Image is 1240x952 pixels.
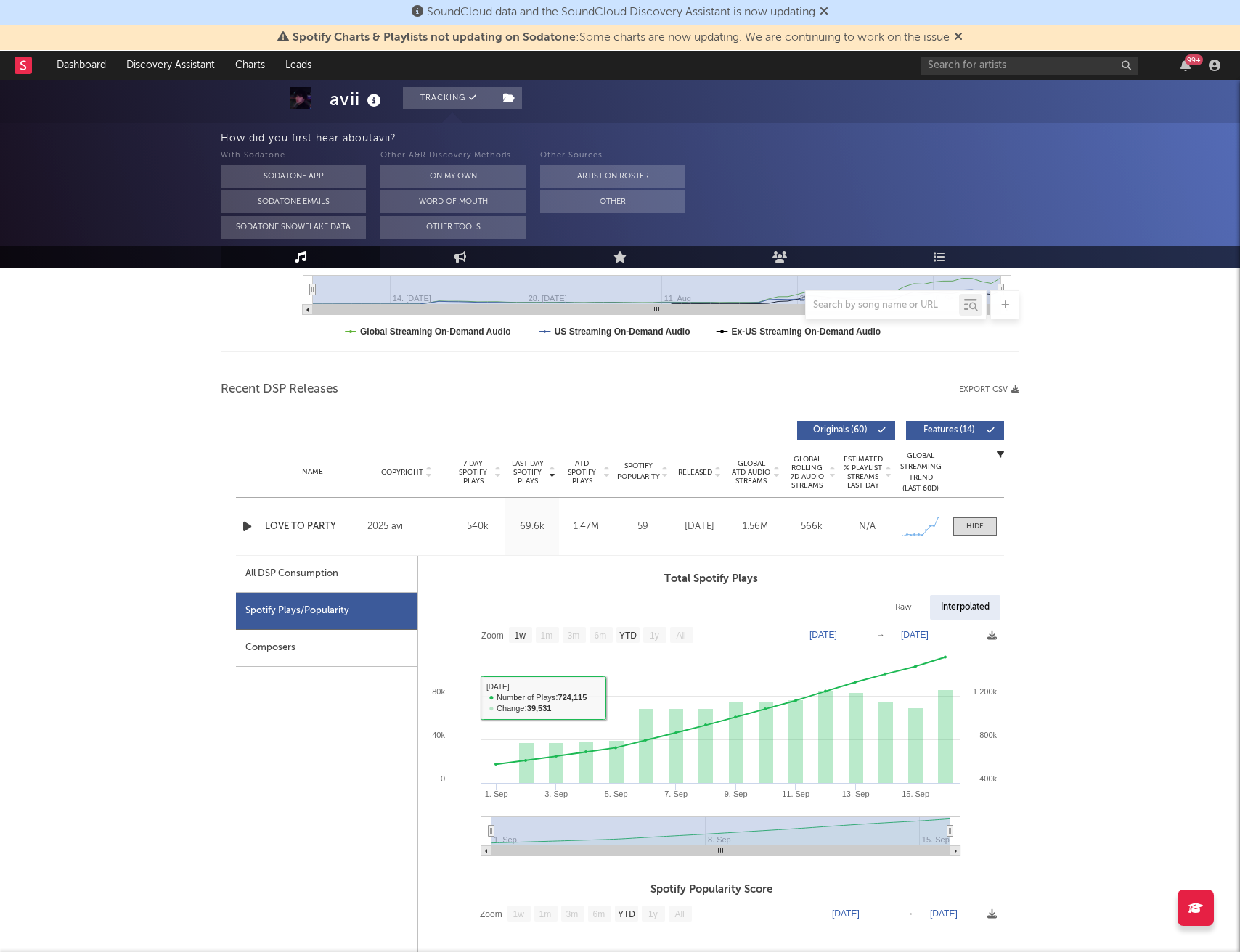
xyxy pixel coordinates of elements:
[843,520,892,534] div: N/A
[403,87,494,109] button: Tracking
[930,908,958,919] text: [DATE]
[544,789,568,798] text: 3. Sep
[979,774,997,783] text: 400k
[905,908,914,919] text: →
[236,630,417,667] div: Composers
[221,216,366,239] button: Sodatone Snowflake Data
[618,909,635,919] text: YTD
[842,789,870,798] text: 13. Sep
[293,32,950,44] span: : Some charts are now updating. We are continuing to work on the issue
[508,520,555,534] div: 69.6k
[480,909,502,919] text: Zoom
[540,165,685,188] button: Artist on Roster
[485,789,508,798] text: 1. Sep
[901,630,929,640] text: [DATE]
[797,421,895,440] button: Originals(60)
[674,909,684,919] text: All
[593,909,605,919] text: 6m
[432,687,445,696] text: 80k
[807,426,873,435] span: Originals ( 60 )
[725,789,748,798] text: 9. Sep
[540,147,685,165] div: Other Sources
[515,631,526,641] text: 1w
[954,32,963,44] span: Dismiss
[820,7,828,18] span: Dismiss
[648,909,658,919] text: 1y
[360,327,511,337] text: Global Streaming On-Demand Audio
[563,459,601,485] span: ATD Spotify Plays
[541,631,553,641] text: 1m
[678,468,712,477] span: Released
[884,595,923,620] div: Raw
[563,520,610,534] div: 1.47M
[418,570,1004,588] h3: Total Spotify Plays
[380,216,526,239] button: Other Tools
[236,556,417,593] div: All DSP Consumption
[539,909,552,919] text: 1m
[427,7,815,18] span: SoundCloud data and the SoundCloud Discovery Assistant is now updating
[46,51,116,80] a: Dashboard
[959,385,1019,394] button: Export CSV
[902,789,929,798] text: 15. Sep
[454,459,492,485] span: 7 Day Spotify Plays
[513,909,525,919] text: 1w
[806,300,959,311] input: Search by song name or URL
[293,32,576,44] span: Spotify Charts & Playlists not updating on Sodatone
[221,190,366,213] button: Sodatone Emails
[225,51,275,80] a: Charts
[265,520,360,534] a: LOVE TO PARTY
[676,631,685,641] text: All
[555,327,690,337] text: US Streaming On-Demand Audio
[275,51,322,80] a: Leads
[221,381,338,398] span: Recent DSP Releases
[221,130,1240,147] div: How did you first hear about avii ?
[930,595,1000,620] div: Interpolated
[380,165,526,188] button: On My Own
[782,789,809,798] text: 11. Sep
[1185,54,1203,65] div: 99 +
[731,459,771,485] span: Global ATD Audio Streams
[566,909,579,919] text: 3m
[876,630,885,640] text: →
[979,731,997,739] text: 800k
[617,461,660,483] span: Spotify Popularity
[915,426,982,435] span: Features ( 14 )
[381,468,423,477] span: Copyright
[568,631,580,641] text: 3m
[508,459,547,485] span: Last Day Spotify Plays
[418,881,1004,898] h3: Spotify Popularity Score
[380,190,526,213] button: Word Of Mouth
[787,520,836,534] div: 566k
[617,520,668,534] div: 59
[921,57,1138,75] input: Search for artists
[265,467,360,477] div: Name
[481,631,504,641] text: Zoom
[731,520,780,534] div: 1.56M
[367,518,446,535] div: 2025 avii
[1180,59,1191,71] button: 99+
[380,147,526,165] div: Other A&R Discovery Methods
[330,87,385,111] div: avii
[832,908,860,919] text: [DATE]
[664,789,688,798] text: 7. Sep
[116,51,225,80] a: Discovery Assistant
[787,455,827,490] span: Global Rolling 7D Audio Streams
[432,731,445,739] text: 40k
[732,327,881,337] text: Ex-US Streaming On-Demand Audio
[540,190,685,213] button: Other
[906,421,1004,440] button: Features(14)
[619,631,637,641] text: YTD
[843,455,883,490] span: Estimated % Playlist Streams Last Day
[221,147,366,165] div: With Sodatone
[236,593,417,630] div: Spotify Plays/Popularity
[605,789,628,798] text: 5. Sep
[973,687,998,696] text: 1 200k
[454,520,501,534] div: 540k
[809,630,837,640] text: [DATE]
[595,631,607,641] text: 6m
[675,520,724,534] div: [DATE]
[899,451,942,494] div: Global Streaming Trend (Last 60D)
[650,631,659,641] text: 1y
[221,165,366,188] button: Sodatone App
